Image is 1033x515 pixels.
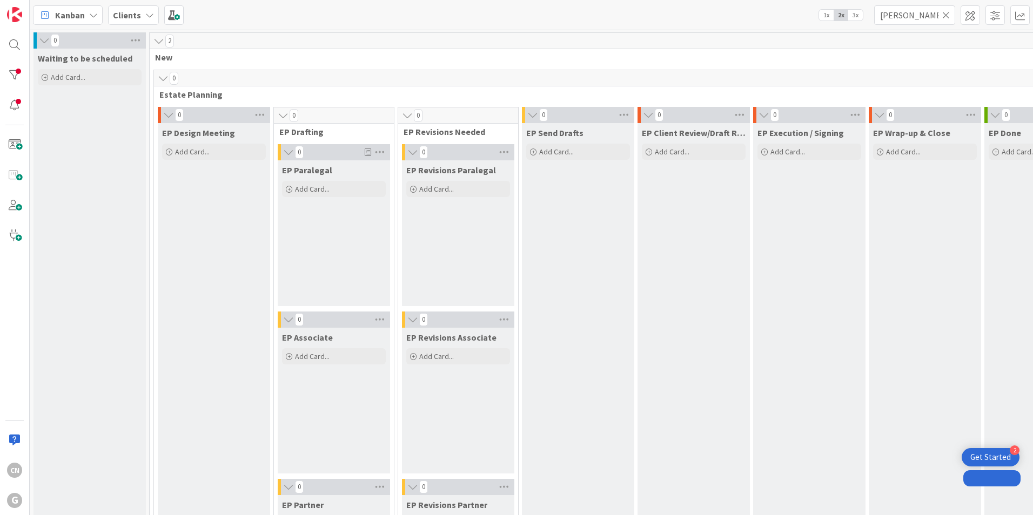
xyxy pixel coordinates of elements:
span: Add Card... [655,147,689,157]
span: EP Design Meeting [162,127,235,138]
span: EP Revisions Associate [406,332,497,343]
span: Add Card... [295,351,330,361]
span: Add Card... [175,147,210,157]
span: EP Revisions Partner [406,499,487,510]
span: EP Done [989,127,1021,138]
div: Open Get Started checklist, remaining modules: 2 [962,448,1019,466]
span: Add Card... [539,147,574,157]
span: EP Send Drafts [526,127,583,138]
span: 0 [886,109,895,121]
span: EP Revisions Paralegal [406,165,496,175]
span: EP Client Review/Draft Review Meeting [642,127,746,138]
span: 0 [539,109,548,121]
span: Kanban [55,9,85,22]
span: EP Execution / Signing [757,127,844,138]
span: EP Paralegal [282,165,332,175]
span: 0 [770,109,779,121]
input: Quick Filter... [874,5,955,25]
span: 3x [848,10,863,21]
span: 0 [170,72,178,85]
span: 0 [290,109,298,122]
span: Add Card... [886,147,921,157]
span: 1x [819,10,834,21]
span: EP Drafting [279,126,380,137]
span: 0 [295,480,304,493]
span: EP Partner [282,499,324,510]
span: 0 [295,313,304,326]
span: Add Card... [295,184,330,194]
div: CN [7,463,22,478]
span: EP Revisions Needed [404,126,505,137]
span: 0 [414,109,422,122]
span: 0 [655,109,663,121]
span: 0 [51,34,59,47]
span: Add Card... [419,351,454,361]
b: Clients [113,10,141,21]
span: 2 [165,35,174,48]
span: EP Wrap-up & Close [873,127,950,138]
span: 0 [175,109,184,121]
span: 2x [834,10,848,21]
span: 0 [419,480,428,493]
span: 0 [419,146,428,159]
img: Visit kanbanzone.com [7,7,22,22]
span: EP Associate [282,332,333,343]
div: Get Started [970,452,1011,463]
span: 0 [419,313,428,326]
span: Waiting to be scheduled [38,53,132,64]
span: Add Card... [419,184,454,194]
div: G [7,493,22,508]
span: 0 [295,146,304,159]
span: 0 [1002,109,1010,121]
div: 2 [1010,445,1019,455]
span: Add Card... [770,147,805,157]
span: Add Card... [51,72,85,82]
